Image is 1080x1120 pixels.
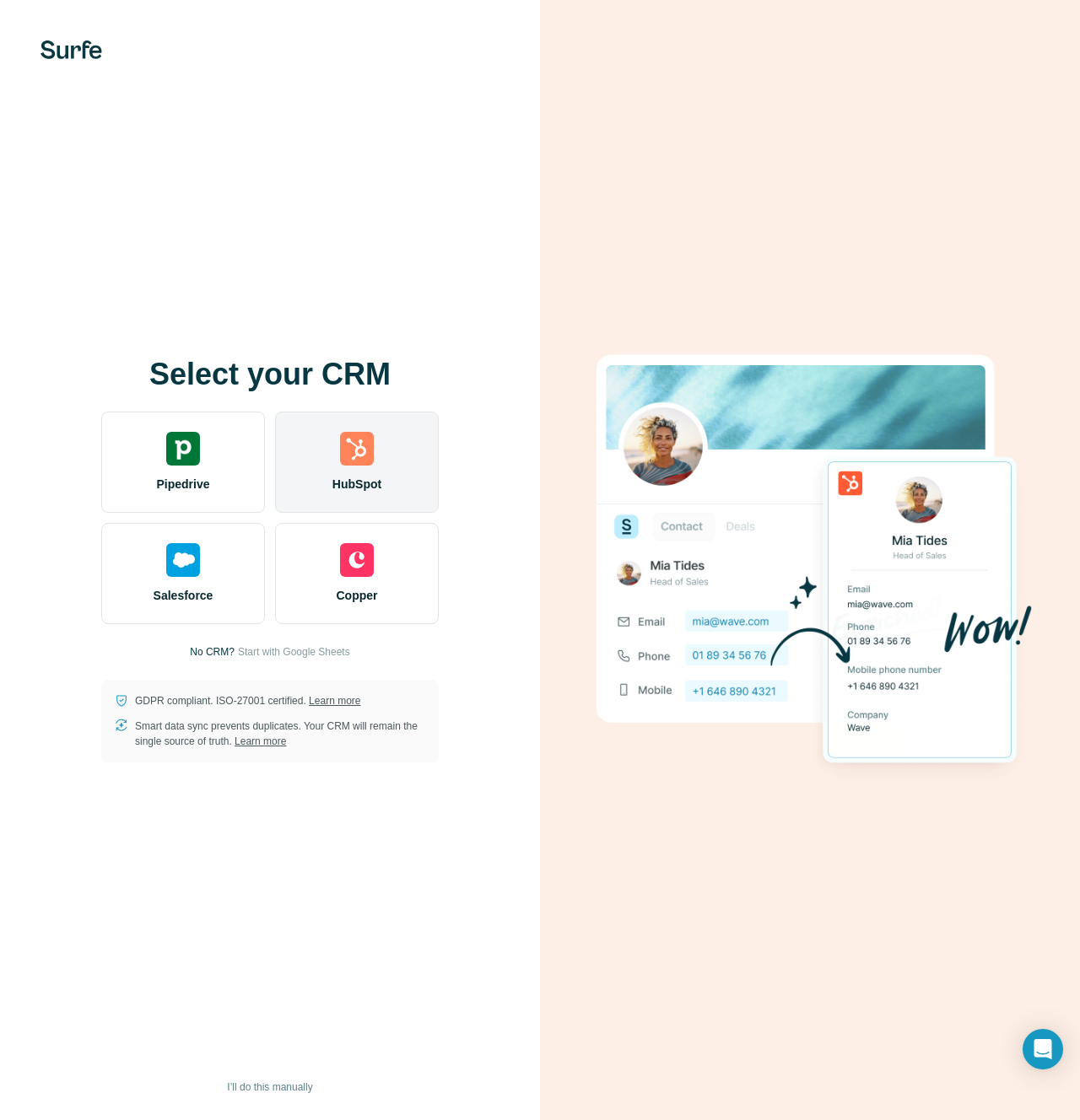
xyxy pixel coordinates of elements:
span: Salesforce [154,587,213,604]
span: Copper [337,587,378,604]
img: hubspot's logo [340,432,374,466]
img: HUBSPOT image [587,330,1033,791]
div: Open Intercom Messenger [1023,1029,1063,1069]
button: Start with Google Sheets [238,644,350,660]
p: No CRM? [190,644,235,660]
span: Pipedrive [156,476,209,493]
h1: Select your CRM [101,358,439,391]
span: I’ll do this manually [227,1080,312,1095]
img: salesforce's logo [166,543,200,577]
span: HubSpot [332,476,381,493]
p: GDPR compliant. ISO-27001 certified. [135,693,360,708]
img: copper's logo [340,543,374,577]
a: Learn more [235,735,286,747]
img: pipedrive's logo [166,432,200,466]
p: Smart data sync prevents duplicates. Your CRM will remain the single source of truth. [135,719,425,749]
img: Surfe's logo [40,40,102,59]
a: Learn more [309,695,360,707]
button: I’ll do this manually [215,1074,324,1100]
